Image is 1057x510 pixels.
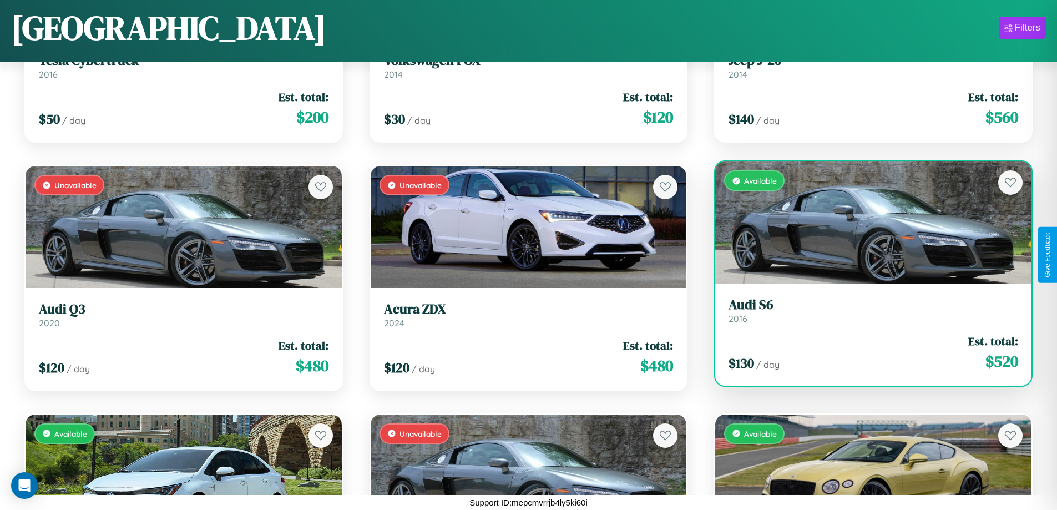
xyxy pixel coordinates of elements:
a: Jeep J-202014 [729,53,1018,80]
span: $ 120 [643,106,673,128]
h1: [GEOGRAPHIC_DATA] [11,5,326,51]
span: Unavailable [399,180,442,190]
a: Audi Q32020 [39,301,328,329]
span: 2020 [39,317,60,329]
span: / day [407,115,431,126]
a: Volkswagen FOX2014 [384,53,674,80]
a: Acura ZDX2024 [384,301,674,329]
span: 2024 [384,317,404,329]
span: $ 480 [640,355,673,377]
a: Tesla Cybertruck2016 [39,53,328,80]
span: 2014 [384,69,403,80]
span: $ 140 [729,110,754,128]
h3: Audi Q3 [39,301,328,317]
span: $ 50 [39,110,60,128]
span: Est. total: [279,337,328,354]
span: Est. total: [968,333,1018,349]
span: 2016 [39,69,58,80]
span: Unavailable [399,429,442,438]
span: Est. total: [623,337,673,354]
span: 2016 [729,313,747,324]
span: Available [54,429,87,438]
span: Est. total: [968,89,1018,105]
span: $ 200 [296,106,328,128]
span: Est. total: [623,89,673,105]
button: Filters [999,17,1046,39]
span: / day [67,363,90,375]
div: Filters [1015,22,1040,33]
span: Available [744,176,777,185]
span: / day [412,363,435,375]
span: $ 560 [985,106,1018,128]
span: / day [756,359,780,370]
h3: Audi S6 [729,297,1018,313]
a: Audi S62016 [729,297,1018,324]
span: Available [744,429,777,438]
span: $ 520 [985,350,1018,372]
div: Open Intercom Messenger [11,472,38,499]
span: $ 30 [384,110,405,128]
p: Support ID: mepcmvrrjb4ly5ki60i [469,495,588,510]
span: / day [62,115,85,126]
h3: Acura ZDX [384,301,674,317]
span: $ 480 [296,355,328,377]
span: Est. total: [279,89,328,105]
span: $ 120 [39,358,64,377]
span: $ 130 [729,354,754,372]
span: / day [756,115,780,126]
span: $ 120 [384,358,409,377]
span: Unavailable [54,180,97,190]
span: 2014 [729,69,747,80]
div: Give Feedback [1044,233,1051,277]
